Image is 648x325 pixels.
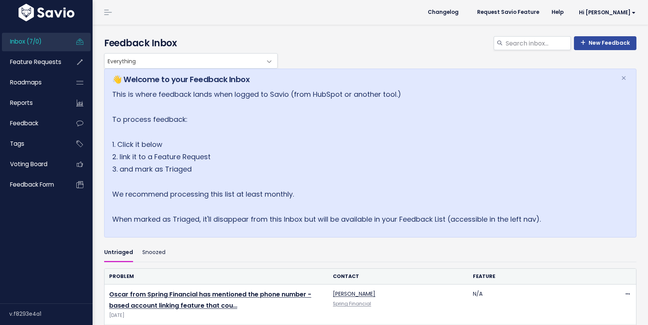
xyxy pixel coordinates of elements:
span: Tags [10,140,24,148]
input: Search inbox... [505,36,571,50]
a: [PERSON_NAME] [333,290,375,298]
button: Close [613,69,634,88]
a: Feature Requests [2,53,64,71]
span: Everything [105,54,262,68]
a: New Feedback [574,36,636,50]
span: Reports [10,99,33,107]
h5: 👋 Welcome to your Feedback Inbox [112,74,611,85]
a: Hi [PERSON_NAME] [570,7,642,19]
span: Feature Requests [10,58,61,66]
span: Feedback form [10,180,54,189]
img: logo-white.9d6f32f41409.svg [17,4,76,21]
a: Feedback [2,115,64,132]
td: N/A [468,285,608,325]
span: Feedback [10,119,38,127]
a: Untriaged [104,244,133,262]
div: v.f8293e4a1 [9,304,93,324]
a: Roadmaps [2,74,64,91]
a: Request Savio Feature [471,7,545,18]
a: Feedback form [2,176,64,194]
a: Voting Board [2,155,64,173]
p: This is where feedback lands when logged to Savio (from HubSpot or another tool.) To process feed... [112,88,611,226]
span: [DATE] [109,312,324,320]
span: Changelog [428,10,459,15]
a: Reports [2,94,64,112]
th: Contact [328,269,468,285]
a: Help [545,7,570,18]
h4: Feedback Inbox [104,36,636,50]
a: Inbox (7/0) [2,33,64,51]
a: Oscar from Spring Financial has mentioned the phone number - based account linking feature that cou… [109,290,311,310]
th: Problem [105,269,328,285]
th: Feature [468,269,608,285]
a: Spring Financial [333,301,371,307]
span: Inbox (7/0) [10,37,42,45]
span: Hi [PERSON_NAME] [579,10,636,15]
span: Voting Board [10,160,47,168]
span: Roadmaps [10,78,42,86]
ul: Filter feature requests [104,244,636,262]
a: Tags [2,135,64,153]
span: × [621,72,626,84]
a: Snoozed [142,244,165,262]
span: Everything [104,53,278,69]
